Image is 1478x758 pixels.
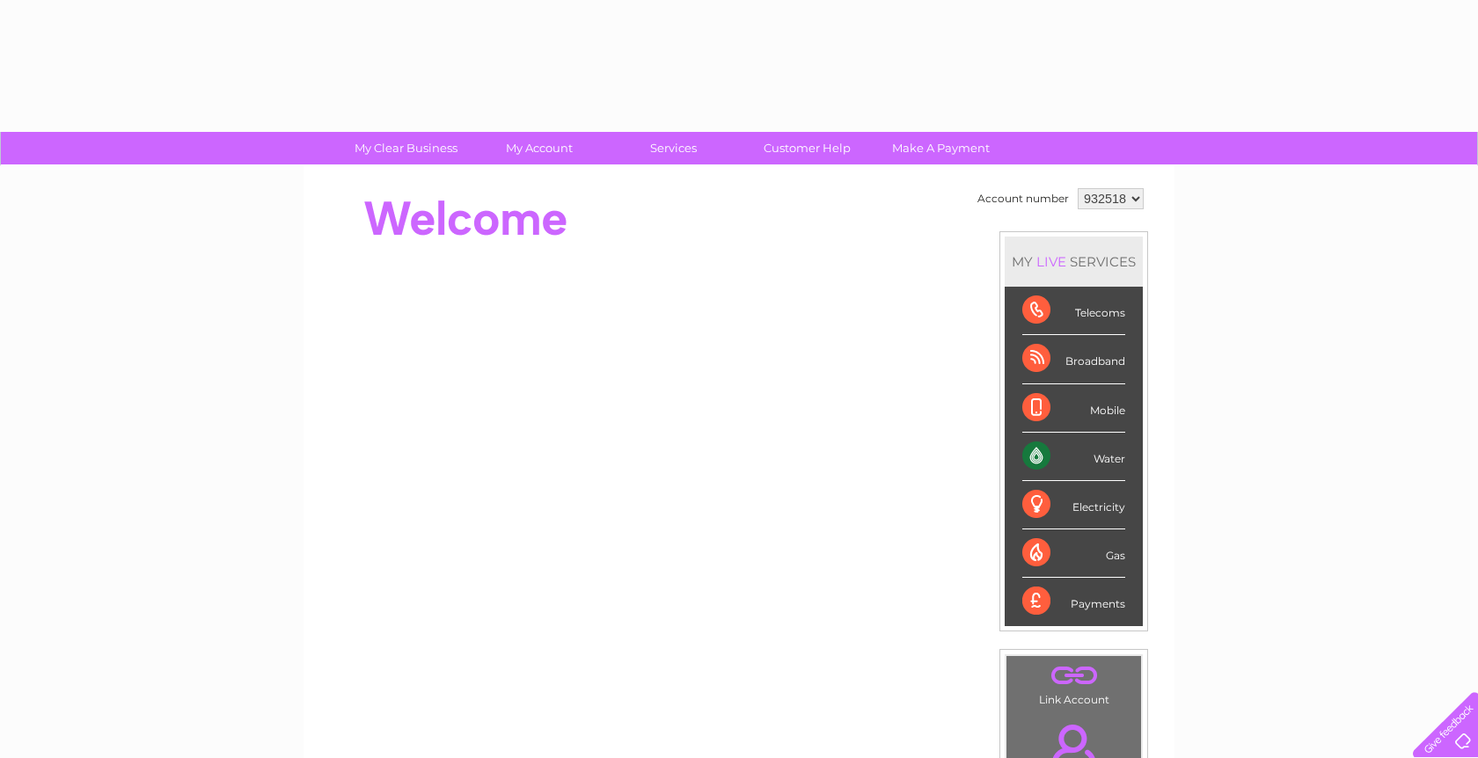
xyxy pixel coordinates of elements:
[1022,335,1125,383] div: Broadband
[1006,655,1142,711] td: Link Account
[1011,660,1137,691] a: .
[973,184,1073,214] td: Account number
[1022,481,1125,529] div: Electricity
[735,132,880,164] a: Customer Help
[1022,384,1125,433] div: Mobile
[601,132,746,164] a: Services
[1033,253,1070,270] div: LIVE
[1022,578,1125,625] div: Payments
[467,132,612,164] a: My Account
[1005,237,1143,287] div: MY SERVICES
[1022,433,1125,481] div: Water
[1022,287,1125,335] div: Telecoms
[333,132,479,164] a: My Clear Business
[868,132,1013,164] a: Make A Payment
[1022,529,1125,578] div: Gas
